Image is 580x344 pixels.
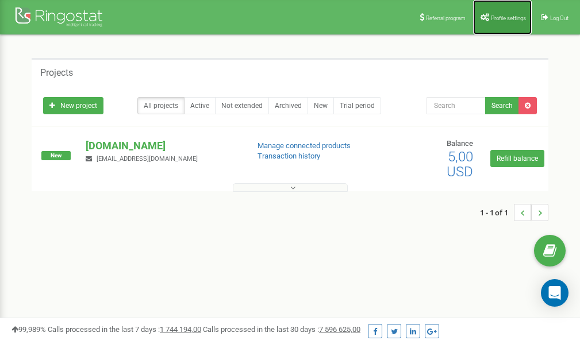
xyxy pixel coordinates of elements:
[480,192,548,233] nav: ...
[491,15,526,21] span: Profile settings
[447,149,473,180] span: 5,00 USD
[426,15,466,21] span: Referral program
[319,325,360,334] u: 7 596 625,00
[268,97,308,114] a: Archived
[490,150,544,167] a: Refill balance
[41,151,71,160] span: New
[40,68,73,78] h5: Projects
[137,97,185,114] a: All projects
[480,204,514,221] span: 1 - 1 of 1
[541,279,569,307] div: Open Intercom Messenger
[258,152,320,160] a: Transaction history
[258,141,351,150] a: Manage connected products
[86,138,239,153] p: [DOMAIN_NAME]
[550,15,569,21] span: Log Out
[11,325,46,334] span: 99,989%
[308,97,334,114] a: New
[184,97,216,114] a: Active
[427,97,486,114] input: Search
[447,139,473,148] span: Balance
[485,97,519,114] button: Search
[215,97,269,114] a: Not extended
[48,325,201,334] span: Calls processed in the last 7 days :
[333,97,381,114] a: Trial period
[160,325,201,334] u: 1 744 194,00
[43,97,103,114] a: New project
[97,155,198,163] span: [EMAIL_ADDRESS][DOMAIN_NAME]
[203,325,360,334] span: Calls processed in the last 30 days :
